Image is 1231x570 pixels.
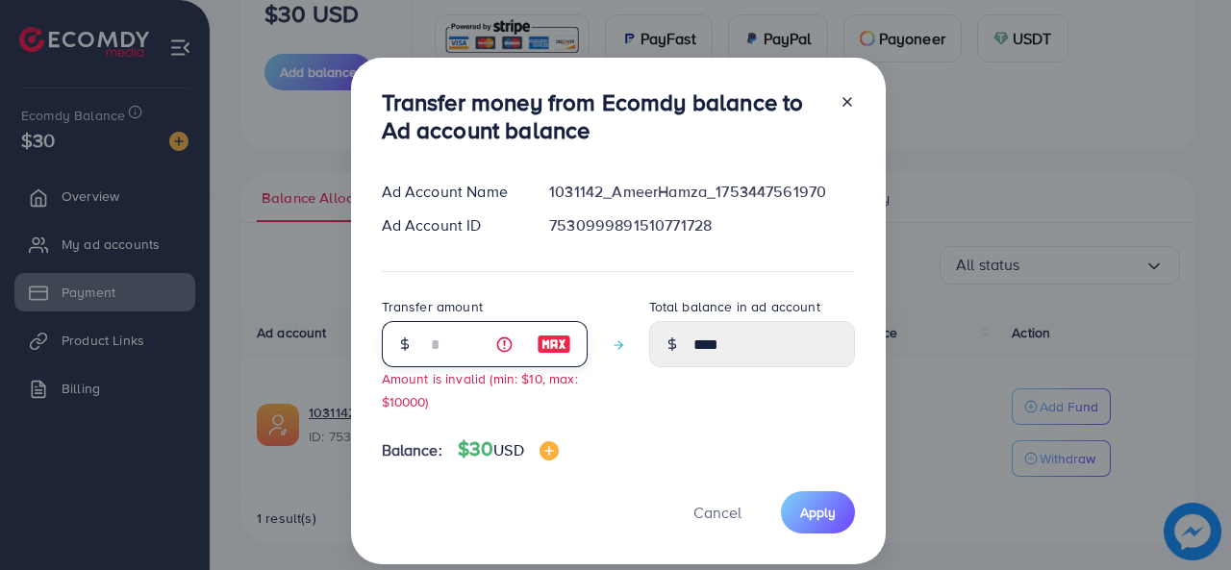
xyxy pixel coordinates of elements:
div: 1031142_AmeerHamza_1753447561970 [534,181,869,203]
span: Apply [800,503,836,522]
div: 7530999891510771728 [534,214,869,236]
h4: $30 [458,437,559,461]
div: Ad Account ID [366,214,535,236]
span: Cancel [693,502,741,523]
label: Transfer amount [382,297,483,316]
img: image [537,333,571,356]
h3: Transfer money from Ecomdy balance to Ad account balance [382,88,824,144]
button: Apply [781,491,855,533]
span: USD [493,439,523,460]
small: Amount is invalid (min: $10, max: $10000) [382,369,578,409]
span: Balance: [382,439,442,461]
img: image [540,441,559,460]
button: Cancel [669,491,766,533]
div: Ad Account Name [366,181,535,203]
label: Total balance in ad account [649,297,820,316]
